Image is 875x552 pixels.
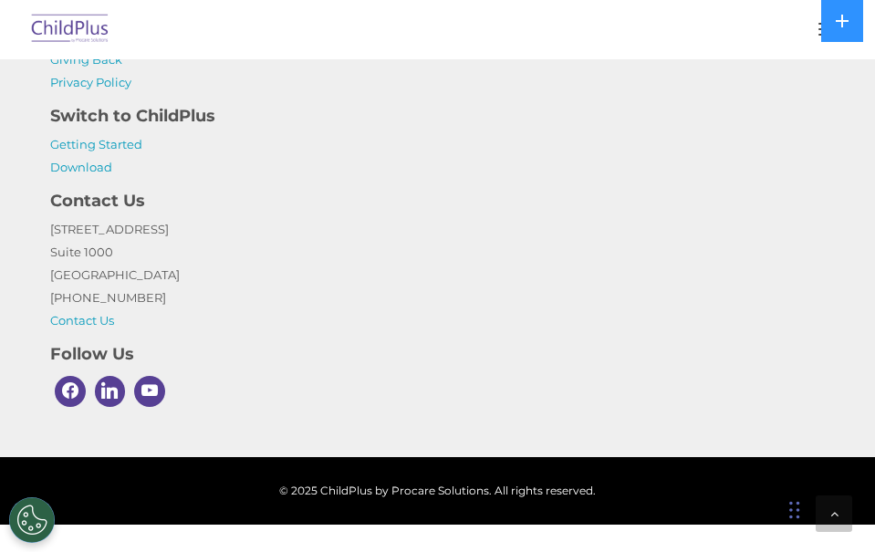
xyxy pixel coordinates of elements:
[50,188,825,214] h4: Contact Us
[18,479,857,502] span: © 2025 ChildPlus by Procare Solutions. All rights reserved.
[50,160,112,174] a: Download
[50,103,825,129] h4: Switch to ChildPlus
[90,371,130,411] a: Linkedin
[466,29,875,552] iframe: Chat Widget
[9,497,55,543] button: Cookies Settings
[50,137,142,151] a: Getting Started
[50,371,90,411] a: Facebook
[50,313,114,328] a: Contact Us
[789,483,800,537] div: Drag
[50,75,131,89] a: Privacy Policy
[50,341,825,367] h4: Follow Us
[27,8,113,51] img: ChildPlus by Procare Solutions
[130,371,170,411] a: Youtube
[50,218,825,332] p: [STREET_ADDRESS] Suite 1000 [GEOGRAPHIC_DATA] [PHONE_NUMBER]
[50,52,122,67] a: Giving Back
